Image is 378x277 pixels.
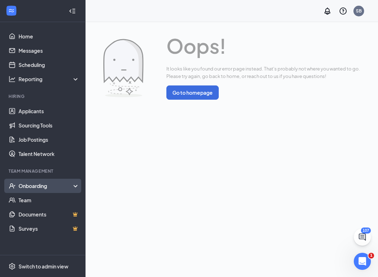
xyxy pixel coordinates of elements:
span: 1 [368,253,374,258]
div: 107 [361,228,371,234]
svg: UserCheck [9,182,16,189]
svg: Analysis [9,75,16,83]
a: Talent Network [19,147,79,161]
a: Home [19,29,79,43]
a: Applicants [19,104,79,118]
button: Go to homepage [166,85,219,100]
button: ChatActive [354,229,371,246]
div: SB [356,8,362,14]
span: It looks like you found our error page instead. That's probably not where you wanted to go. Pleas... [166,65,360,80]
span: Oops! [166,31,360,61]
a: Team [19,193,79,207]
a: Scheduling [19,58,79,72]
a: DocumentsCrown [19,207,79,221]
img: Error [103,39,144,97]
iframe: Intercom live chat [354,253,371,270]
svg: WorkstreamLogo [8,7,15,14]
a: Job Postings [19,132,79,147]
svg: QuestionInfo [339,7,347,15]
svg: ChatActive [358,233,367,241]
div: Reporting [19,75,80,83]
a: Messages [19,43,79,58]
svg: Collapse [69,7,76,15]
div: Switch to admin view [19,263,68,270]
div: Team Management [9,168,78,174]
div: Onboarding [19,182,73,189]
a: SurveysCrown [19,221,79,236]
div: Hiring [9,93,78,99]
svg: Notifications [323,7,332,15]
svg: Settings [9,263,16,270]
a: Sourcing Tools [19,118,79,132]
